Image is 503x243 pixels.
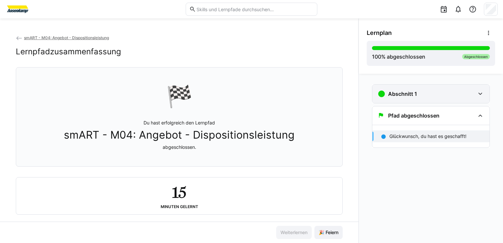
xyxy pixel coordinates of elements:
div: Minuten gelernt [161,204,198,209]
h3: Pfad abgeschlossen [388,112,439,119]
span: 🎉 Feiern [318,229,339,236]
span: 100 [372,53,381,60]
a: smART - M04: Angebot - Dispositionsleistung [16,35,109,40]
h2: 15 [172,183,186,202]
p: Glückwunsch, du hast es geschafft! [389,133,466,140]
input: Skills und Lernpfade durchsuchen… [196,6,314,12]
span: Lernplan [367,29,392,37]
button: Weiterlernen [276,226,312,239]
span: smART - M04: Angebot - Dispositionsleistung [24,35,109,40]
span: Weiterlernen [279,229,308,236]
p: Du hast erfolgreich den Lernpfad abgeschlossen. [64,120,295,150]
div: 🏁 [166,83,193,109]
div: % abgeschlossen [372,53,425,61]
span: smART - M04: Angebot - Dispositionsleistung [64,129,295,141]
h3: Abschnitt 1 [388,91,417,97]
button: 🎉 Feiern [314,226,343,239]
h2: Lernpfadzusammenfassung [16,47,121,57]
div: Abgeschlossen [462,54,490,59]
